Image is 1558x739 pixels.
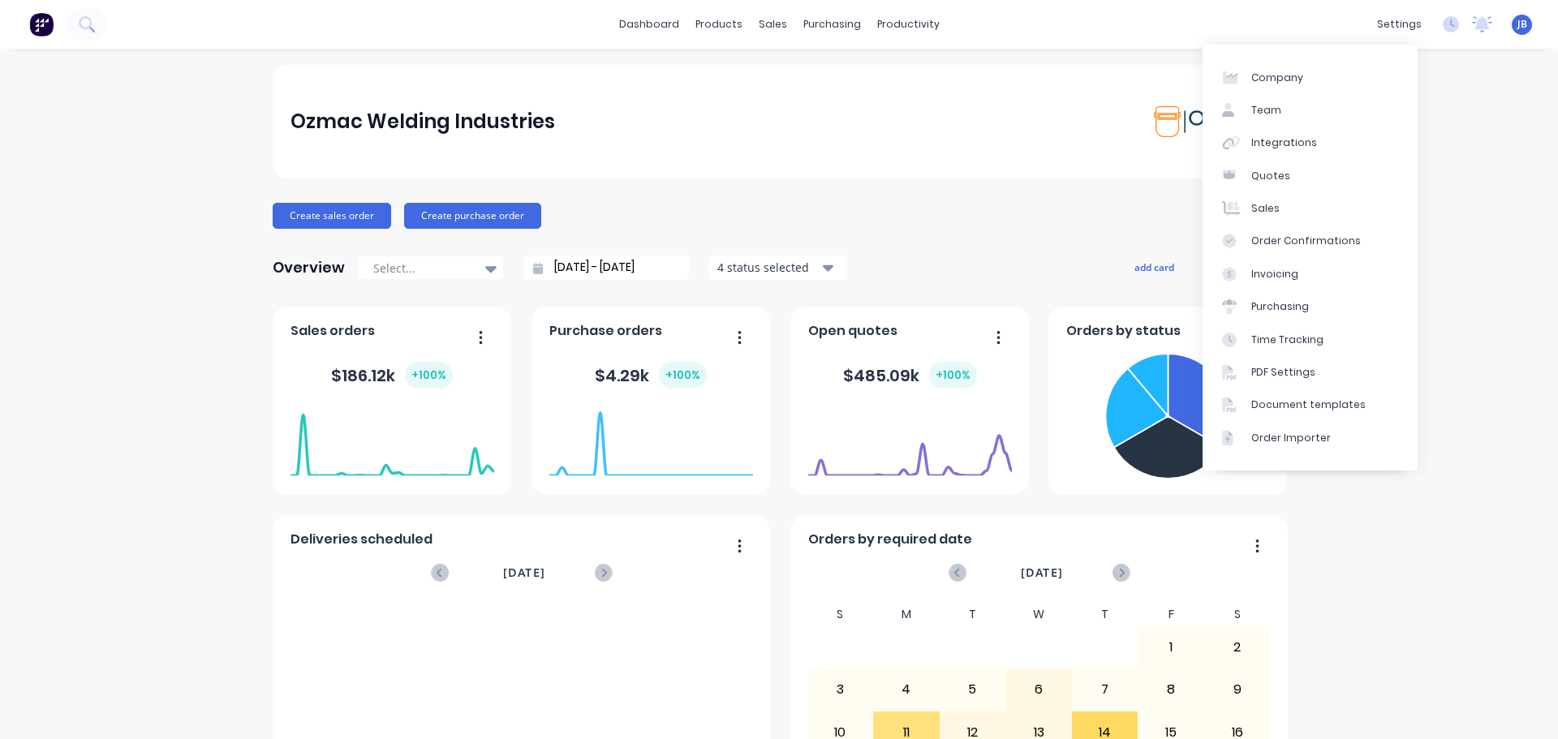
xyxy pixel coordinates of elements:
div: S [807,603,874,626]
div: products [687,12,751,37]
div: 4 status selected [717,259,820,276]
span: Sales orders [291,321,375,341]
div: $ 485.09k [843,362,977,389]
div: Sales [1251,201,1280,216]
div: Order Confirmations [1251,234,1361,248]
a: dashboard [611,12,687,37]
div: 4 [874,669,939,710]
div: 7 [1073,669,1138,710]
div: 2 [1205,627,1270,668]
span: Purchase orders [549,321,662,341]
div: 3 [808,669,873,710]
div: + 100 % [659,362,707,389]
a: Team [1203,94,1418,127]
div: sales [751,12,795,37]
span: JB [1517,17,1527,32]
a: Purchasing [1203,290,1418,323]
div: 9 [1205,669,1270,710]
div: Company [1251,71,1303,85]
a: Quotes [1203,160,1418,192]
div: settings [1369,12,1430,37]
button: add card [1124,256,1185,277]
div: Document templates [1251,397,1366,412]
div: Integrations [1251,135,1317,150]
a: Invoicing [1203,258,1418,290]
button: edit dashboard [1194,256,1285,277]
button: 4 status selected [708,256,846,280]
div: PDF Settings [1251,365,1315,380]
div: $ 186.12k [331,362,453,389]
span: [DATE] [503,564,545,582]
div: Overview [273,251,345,284]
div: Ozmac Welding Industries [291,105,555,138]
div: T [940,603,1006,626]
div: + 100 % [405,362,453,389]
a: Company [1203,61,1418,93]
button: Create sales order [273,203,391,229]
div: 5 [940,669,1005,710]
div: F [1138,603,1204,626]
div: Team [1251,103,1281,118]
div: $ 4.29k [595,362,707,389]
div: Time Tracking [1251,333,1323,347]
div: Invoicing [1251,267,1298,281]
span: Open quotes [808,321,897,341]
a: Order Importer [1203,422,1418,454]
div: + 100 % [929,362,977,389]
div: W [1005,603,1072,626]
a: Order Confirmations [1203,225,1418,257]
div: productivity [869,12,948,37]
a: PDF Settings [1203,356,1418,389]
img: Factory [29,12,54,37]
a: Time Tracking [1203,323,1418,355]
a: Sales [1203,192,1418,225]
div: M [873,603,940,626]
div: purchasing [795,12,869,37]
div: Order Importer [1251,431,1331,445]
div: 1 [1138,627,1203,668]
div: S [1204,603,1271,626]
img: Ozmac Welding Industries [1154,106,1267,137]
button: Create purchase order [404,203,541,229]
div: T [1072,603,1138,626]
div: 8 [1138,669,1203,710]
a: Integrations [1203,127,1418,159]
div: 6 [1006,669,1071,710]
span: Orders by status [1066,321,1181,341]
div: Quotes [1251,169,1290,183]
span: [DATE] [1021,564,1063,582]
a: Document templates [1203,389,1418,421]
span: Deliveries scheduled [291,530,433,549]
div: Purchasing [1251,299,1309,314]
